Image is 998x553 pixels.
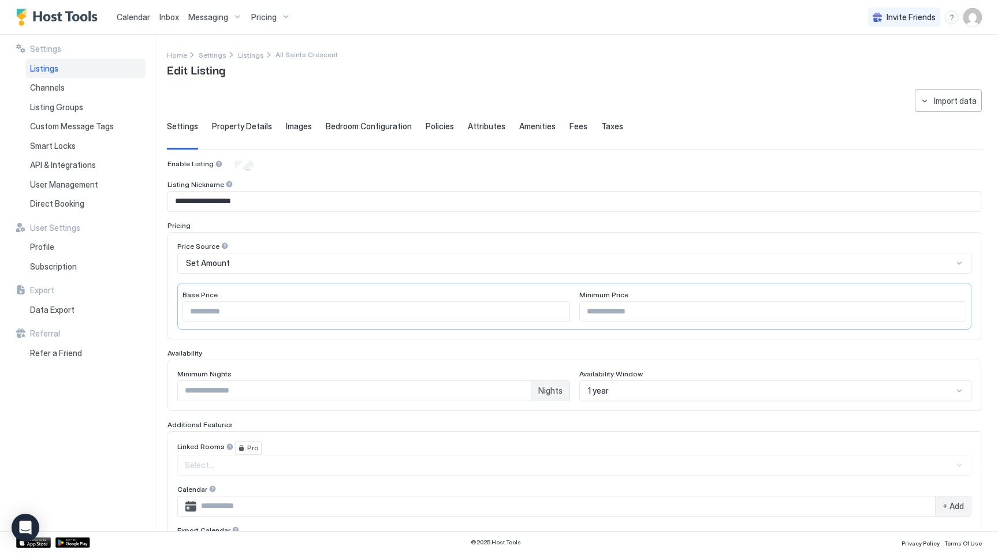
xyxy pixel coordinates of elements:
[538,386,563,396] span: Nights
[468,121,505,132] span: Attributes
[887,12,936,23] span: Invite Friends
[30,285,54,296] span: Export
[167,159,214,168] span: Enable Listing
[30,83,65,93] span: Channels
[579,369,643,378] span: Availability Window
[117,12,150,22] span: Calendar
[30,261,77,272] span: Subscription
[25,343,146,363] a: Refer a Friend
[159,11,179,23] a: Inbox
[167,48,187,61] a: Home
[25,117,146,136] a: Custom Message Tags
[30,63,58,74] span: Listings
[199,51,226,59] span: Settings
[30,121,114,132] span: Custom Message Tags
[117,11,150,23] a: Calendar
[588,386,609,396] span: 1 year
[167,121,198,132] span: Settings
[25,257,146,276] a: Subscription
[25,98,146,117] a: Listing Groups
[178,381,531,401] input: Input Field
[519,121,556,132] span: Amenities
[25,237,146,257] a: Profile
[601,121,623,132] span: Taxes
[286,121,312,132] span: Images
[30,44,61,54] span: Settings
[25,155,146,175] a: API & Integrations
[915,89,982,112] button: Import data
[177,526,230,535] span: Export Calendar
[167,180,224,189] span: Listing Nickname
[247,443,259,453] span: Pro
[167,349,202,357] span: Availability
[25,78,146,98] a: Channels
[30,328,60,339] span: Referral
[30,199,84,209] span: Direct Booking
[251,12,277,23] span: Pricing
[199,48,226,61] div: Breadcrumb
[16,537,51,548] a: App Store
[177,442,225,451] span: Linked Rooms
[238,48,264,61] a: Listings
[177,485,207,494] span: Calendar
[238,48,264,61] div: Breadcrumb
[188,12,228,23] span: Messaging
[12,514,39,541] div: Open Intercom Messenger
[177,242,219,251] span: Price Source
[30,305,75,315] span: Data Export
[167,221,191,230] span: Pricing
[212,121,272,132] span: Property Details
[902,540,940,547] span: Privacy Policy
[944,540,982,547] span: Terms Of Use
[199,48,226,61] a: Settings
[902,536,940,548] a: Privacy Policy
[196,496,935,516] input: Input Field
[326,121,412,132] span: Bedroom Configuration
[16,9,103,26] a: Host Tools Logo
[580,302,966,322] input: Input Field
[963,8,982,27] div: User profile
[945,10,959,24] div: menu
[167,61,225,78] span: Edit Listing
[167,51,187,59] span: Home
[30,141,76,151] span: Smart Locks
[30,180,98,190] span: User Management
[55,537,90,548] a: Google Play Store
[426,121,454,132] span: Policies
[168,192,981,211] input: Input Field
[25,136,146,156] a: Smart Locks
[25,300,146,320] a: Data Export
[275,50,338,59] span: Breadcrumb
[30,102,83,113] span: Listing Groups
[471,539,521,546] span: © 2025 Host Tools
[167,420,232,429] span: Additional Features
[186,258,230,268] span: Set Amount
[579,290,628,299] span: Minimum Price
[177,369,232,378] span: Minimum Nights
[30,223,80,233] span: User Settings
[167,48,187,61] div: Breadcrumb
[30,348,82,358] span: Refer a Friend
[25,59,146,79] a: Listings
[943,501,964,511] span: + Add
[30,160,96,170] span: API & Integrations
[569,121,587,132] span: Fees
[934,95,977,107] div: Import data
[30,242,54,252] span: Profile
[159,12,179,22] span: Inbox
[944,536,982,548] a: Terms Of Use
[238,51,264,59] span: Listings
[25,194,146,214] a: Direct Booking
[25,175,146,195] a: User Management
[183,302,569,322] input: Input Field
[183,290,218,299] span: Base Price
